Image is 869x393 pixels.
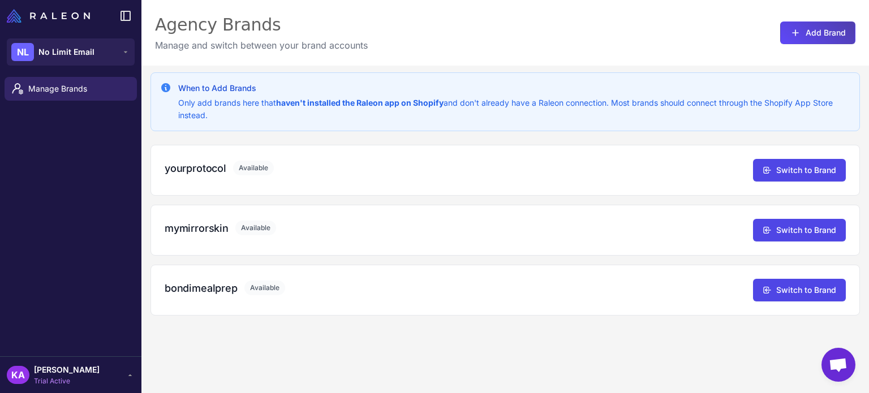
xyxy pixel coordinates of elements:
span: [PERSON_NAME] [34,364,100,376]
a: Manage Brands [5,77,137,101]
button: Add Brand [780,21,855,44]
img: Raleon Logo [7,9,90,23]
h3: When to Add Brands [178,82,850,94]
span: Available [244,280,285,295]
span: Available [235,221,276,235]
div: Agency Brands [155,14,368,36]
span: No Limit Email [38,46,94,58]
h3: mymirrorskin [165,221,229,236]
p: Manage and switch between your brand accounts [155,38,368,52]
h3: bondimealprep [165,280,238,296]
button: Switch to Brand [753,159,846,182]
span: Available [233,161,274,175]
button: NLNo Limit Email [7,38,135,66]
button: Switch to Brand [753,219,846,241]
div: NL [11,43,34,61]
span: Trial Active [34,376,100,386]
div: KA [7,366,29,384]
a: Open chat [821,348,855,382]
span: Manage Brands [28,83,128,95]
h3: yourprotocol [165,161,226,176]
strong: haven't installed the Raleon app on Shopify [276,98,444,107]
p: Only add brands here that and don't already have a Raleon connection. Most brands should connect ... [178,97,850,122]
button: Switch to Brand [753,279,846,301]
